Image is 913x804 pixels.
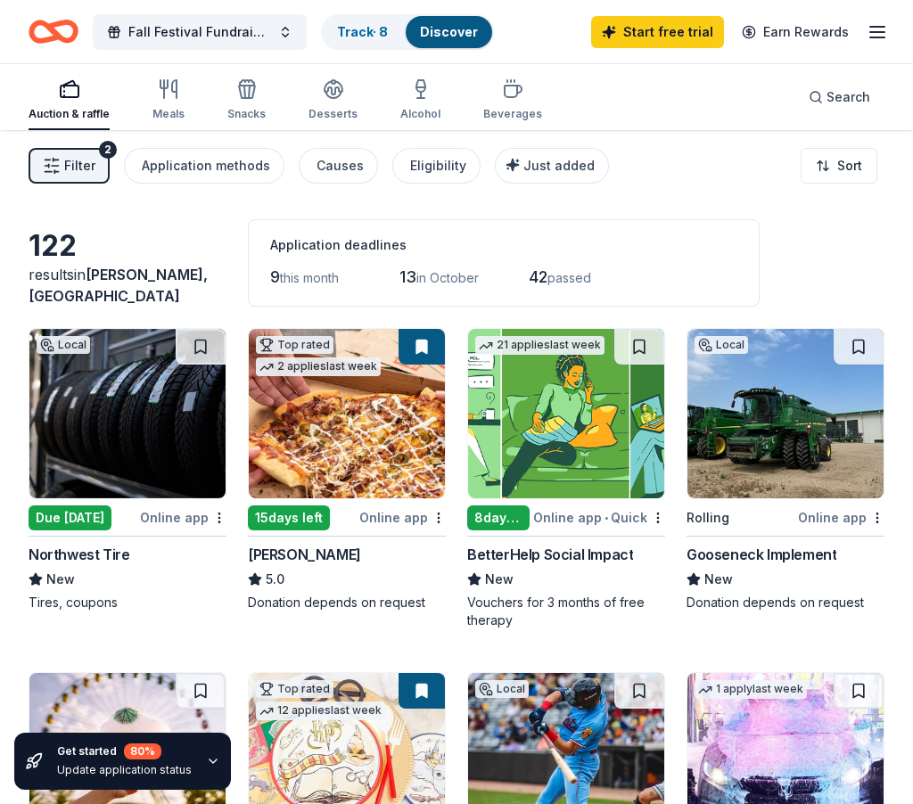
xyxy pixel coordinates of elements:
span: • [605,511,608,525]
button: Search [794,79,884,115]
div: Vouchers for 3 months of free therapy [467,594,665,629]
a: Image for Gooseneck ImplementLocalRollingOnline appGooseneck ImplementNewDonation depends on request [687,328,884,611]
a: Image for Casey'sTop rated2 applieslast week15days leftOnline app[PERSON_NAME]5.0Donation depends... [248,328,446,611]
div: Gooseneck Implement [687,544,836,565]
span: Search [827,86,870,108]
div: 1 apply last week [695,680,807,699]
button: Eligibility [392,148,481,184]
button: Just added [495,148,609,184]
span: passed [547,270,591,285]
img: Image for BetterHelp Social Impact [468,329,664,498]
div: 12 applies last week [256,701,385,720]
a: Discover [420,24,478,39]
button: Beverages [483,71,542,130]
span: Fall Festival Fundraiser [128,21,271,43]
div: Meals [152,107,185,121]
div: Causes [317,155,364,176]
span: in October [416,270,479,285]
span: New [704,569,733,590]
span: New [46,569,75,590]
span: 9 [270,267,280,286]
div: Auction & raffle [29,107,110,121]
button: Causes [299,148,378,184]
div: Donation depends on request [687,594,884,611]
div: Local [37,336,90,354]
button: Sort [801,148,877,184]
a: Home [29,11,78,53]
div: 8 days left [467,505,530,530]
span: Just added [523,158,595,173]
div: Northwest Tire [29,544,129,565]
div: Online app Quick [533,506,665,529]
div: Online app [359,506,446,529]
button: Snacks [227,71,266,130]
a: Track· 8 [337,24,388,39]
div: 2 applies last week [256,357,381,376]
button: Auction & raffle [29,71,110,130]
div: 122 [29,228,226,264]
div: Local [695,336,748,354]
span: [PERSON_NAME], [GEOGRAPHIC_DATA] [29,266,208,305]
div: Application methods [142,155,270,176]
div: Alcohol [400,107,440,121]
div: [PERSON_NAME] [248,544,361,565]
a: Start free trial [591,16,724,48]
div: 21 applies last week [475,336,605,355]
div: Donation depends on request [248,594,446,611]
div: 15 days left [248,505,330,530]
div: 2 [99,141,117,159]
div: Application deadlines [270,234,737,256]
div: Eligibility [410,155,466,176]
button: Track· 8Discover [321,14,494,50]
button: Application methods [124,148,284,184]
img: Image for Gooseneck Implement [687,329,884,498]
button: Fall Festival Fundraiser [93,14,307,50]
div: Rolling [687,507,729,529]
span: 5.0 [266,569,284,590]
div: Local [475,680,529,698]
div: Get started [57,743,192,759]
div: Tires, coupons [29,594,226,611]
div: Due [DATE] [29,505,111,530]
button: Filter2 [29,148,110,184]
img: Image for Northwest Tire [29,329,226,498]
span: this month [280,270,339,285]
span: in [29,266,208,305]
div: Desserts [308,107,358,121]
span: 13 [399,267,416,286]
div: Snacks [227,107,266,121]
a: Earn Rewards [731,16,860,48]
div: Online app [798,506,884,529]
div: Top rated [256,680,333,698]
a: Image for Northwest TireLocalDue [DATE]Online appNorthwest TireNewTires, coupons [29,328,226,611]
span: Sort [837,155,862,176]
span: 42 [529,267,547,286]
div: Top rated [256,336,333,354]
div: Online app [140,506,226,529]
span: New [485,569,514,590]
div: BetterHelp Social Impact [467,544,633,565]
div: results [29,264,226,307]
div: 80 % [124,743,161,759]
div: Update application status [57,763,192,777]
div: Beverages [483,107,542,121]
img: Image for Casey's [249,329,445,498]
span: Filter [64,155,95,176]
a: Image for BetterHelp Social Impact21 applieslast week8days leftOnline app•QuickBetterHelp Social ... [467,328,665,629]
button: Alcohol [400,71,440,130]
button: Meals [152,71,185,130]
button: Desserts [308,71,358,130]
